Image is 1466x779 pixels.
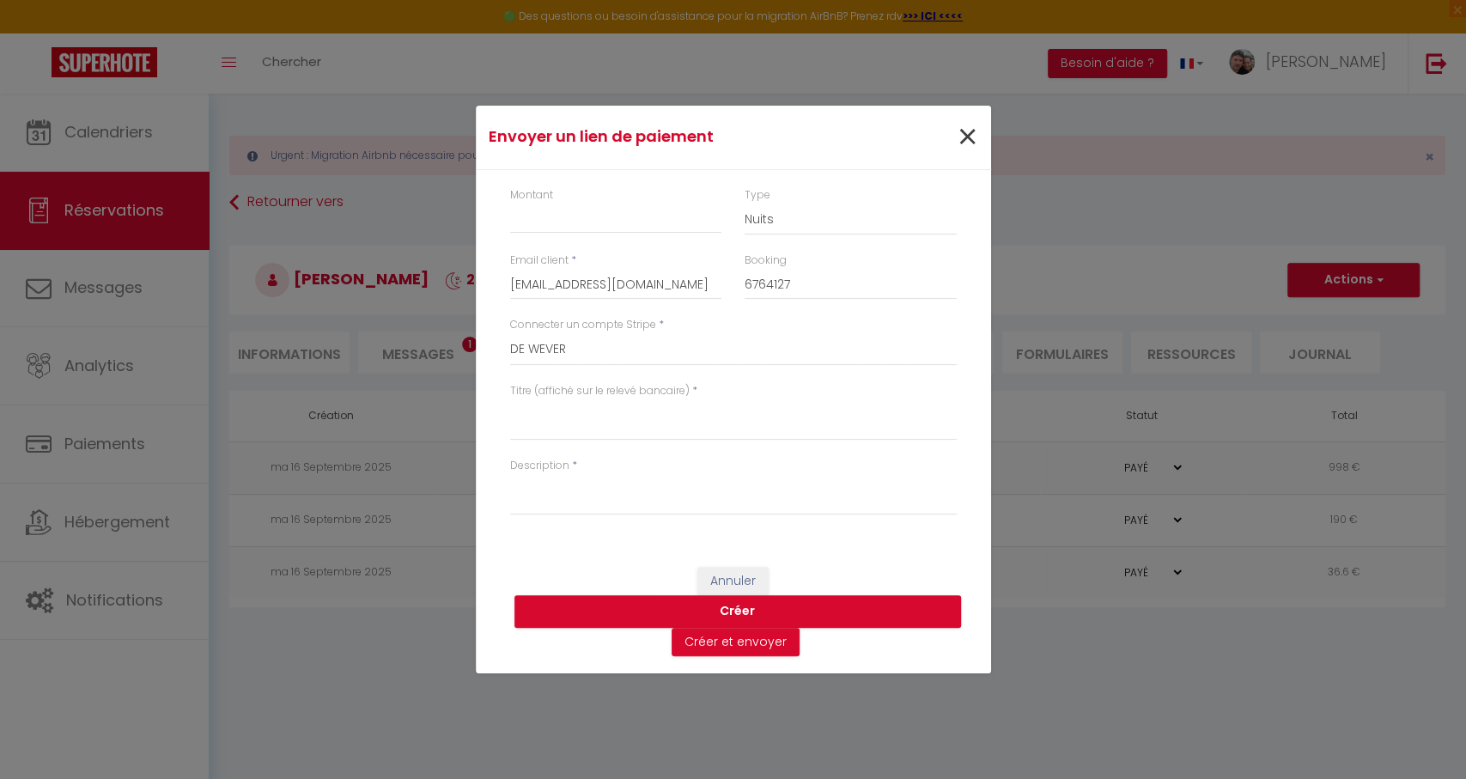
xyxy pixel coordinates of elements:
button: Créer et envoyer [672,628,800,657]
label: Email client [510,253,569,269]
button: Annuler [697,567,769,596]
label: Montant [510,187,553,204]
span: × [957,112,978,163]
button: Close [957,119,978,156]
button: Créer [514,595,961,628]
label: Type [745,187,770,204]
label: Description [510,458,569,474]
label: Titre (affiché sur le relevé bancaire) [510,383,690,399]
h4: Envoyer un lien de paiement [489,125,807,149]
label: Connecter un compte Stripe [510,317,656,333]
label: Booking [745,253,787,269]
